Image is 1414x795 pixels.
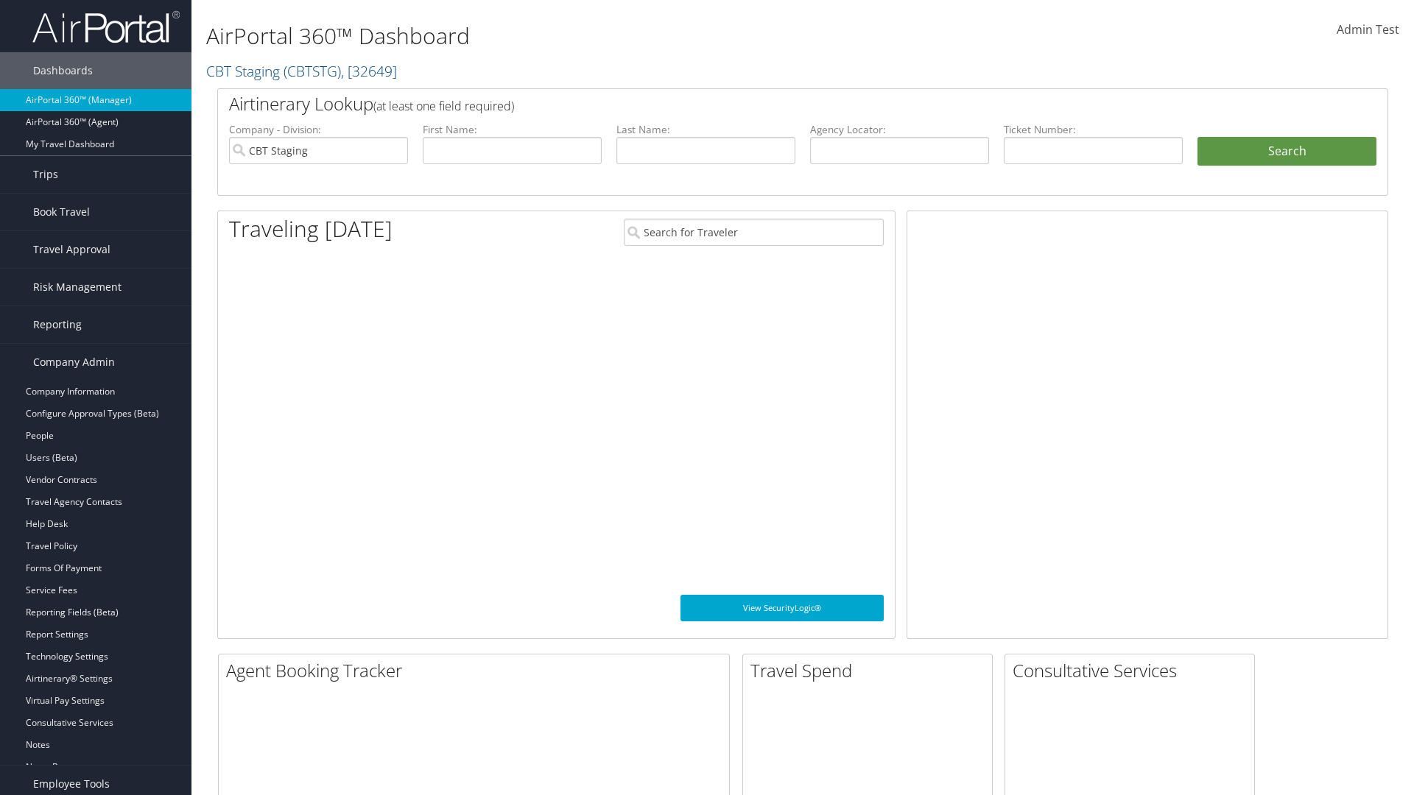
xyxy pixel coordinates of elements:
span: Trips [33,156,58,193]
h1: AirPortal 360™ Dashboard [206,21,1002,52]
span: Dashboards [33,52,93,89]
label: Agency Locator: [810,122,989,137]
a: View SecurityLogic® [680,595,884,621]
input: Search for Traveler [624,219,884,246]
label: Company - Division: [229,122,408,137]
span: Company Admin [33,344,115,381]
a: Admin Test [1337,7,1399,53]
h1: Traveling [DATE] [229,213,393,244]
span: , [ 32649 ] [341,61,397,81]
img: airportal-logo.png [32,10,180,44]
span: Admin Test [1337,21,1399,38]
h2: Airtinerary Lookup [229,91,1279,116]
span: Reporting [33,306,82,343]
span: Risk Management [33,269,122,305]
h2: Travel Spend [750,658,992,683]
label: Ticket Number: [1004,122,1183,137]
h2: Consultative Services [1013,658,1254,683]
span: ( CBTSTG ) [284,61,341,81]
span: (at least one field required) [373,98,514,114]
label: Last Name: [616,122,795,137]
button: Search [1197,137,1376,166]
span: Travel Approval [33,231,110,268]
span: Book Travel [33,194,90,230]
a: CBT Staging [206,61,397,81]
label: First Name: [423,122,602,137]
h2: Agent Booking Tracker [226,658,729,683]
